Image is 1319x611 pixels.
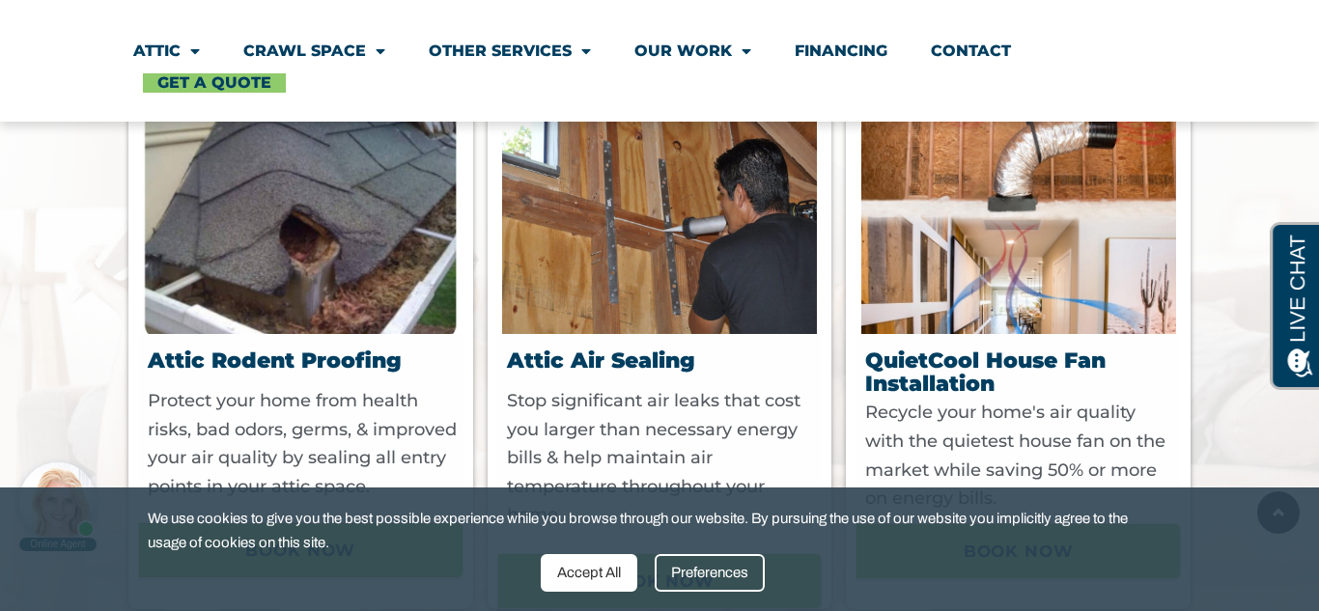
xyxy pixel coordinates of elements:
a: Contact [931,29,1011,73]
div: Preferences [655,554,765,592]
p: Recycle your home's air quality with the quietest house fan on the market while saving 50% or mor... [865,399,1176,513]
a: Attic [133,29,200,73]
span: We use cookies to give you the best possible experience while you browse through our website. By ... [148,507,1157,554]
nav: Menu [133,29,1186,93]
a: Get A Quote [143,73,286,93]
a: Crawl Space [243,29,385,73]
span: Opens a chat window [47,15,155,40]
a: Financing [795,29,887,73]
h3: Attic Rodent Proofing [148,349,459,373]
img: attic air sealing services in san francisco california performed by atticare usa [502,113,817,334]
iframe: Chat Invitation [10,408,319,553]
h3: Attic Air Sealing [507,349,818,373]
a: Other Services [429,29,591,73]
div: Accept All [541,554,637,592]
p: Stop significant air leaks that cost you larger than necessary energy bills & help maintain air t... [507,387,818,530]
h3: QuietCool House Fan Installation [865,349,1176,396]
p: Protect your home from health risks, bad odors, germs, & improved your air quality by sealing all... [148,387,459,501]
a: Our Work [634,29,751,73]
